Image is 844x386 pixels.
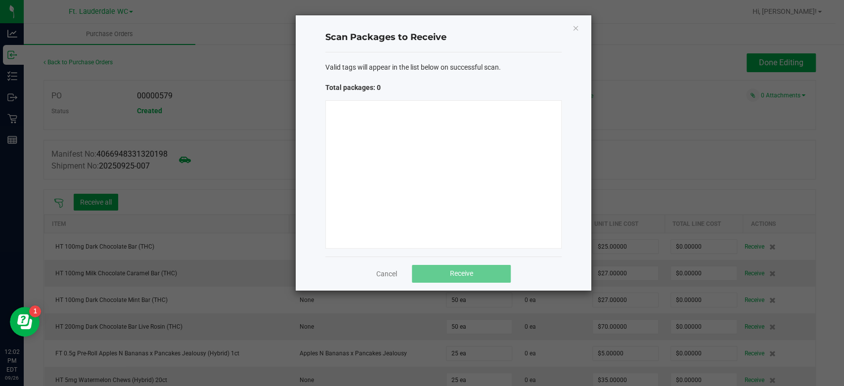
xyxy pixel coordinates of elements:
[10,307,40,337] iframe: Resource center
[325,31,562,44] h4: Scan Packages to Receive
[572,22,579,34] button: Close
[376,269,397,279] a: Cancel
[325,62,501,73] span: Valid tags will appear in the list below on successful scan.
[412,265,511,283] button: Receive
[29,305,41,317] iframe: Resource center unread badge
[450,269,473,277] span: Receive
[325,83,444,93] span: Total packages: 0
